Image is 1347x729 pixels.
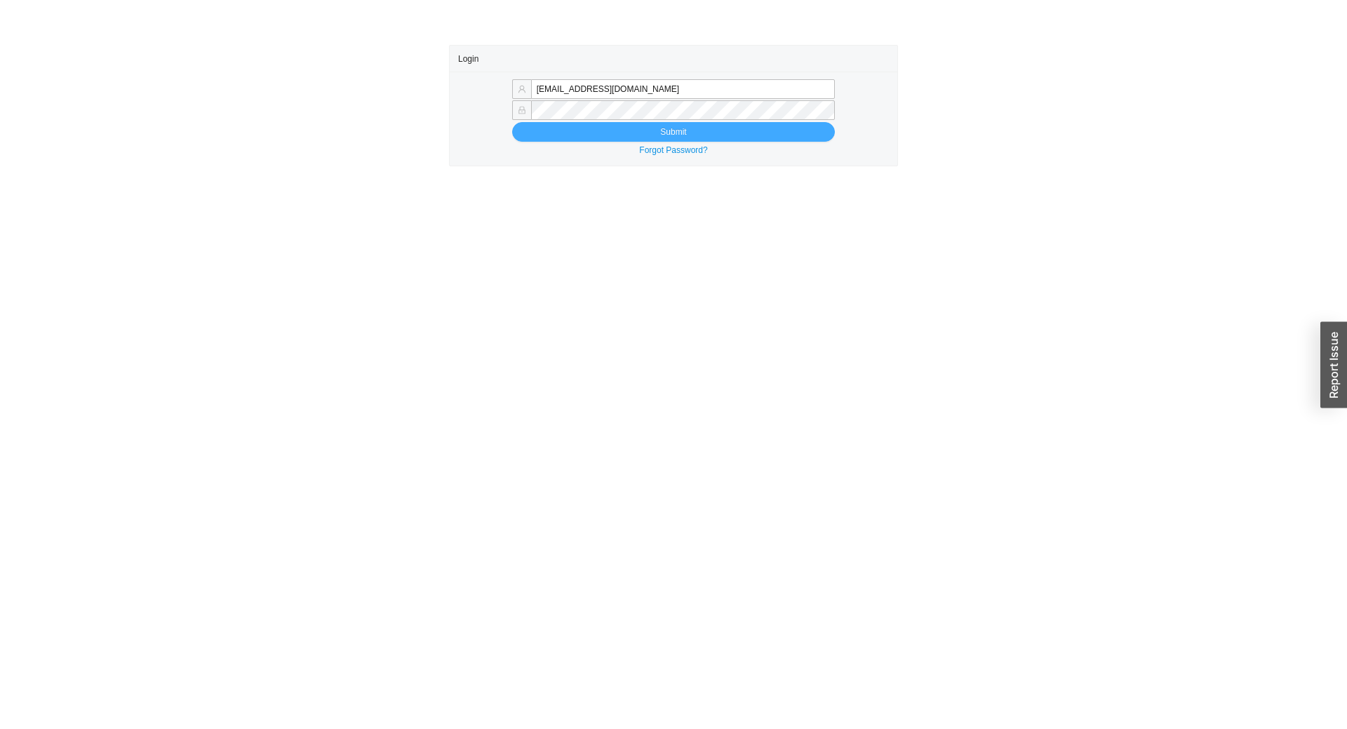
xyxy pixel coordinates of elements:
button: Submit [512,122,835,142]
input: Email [531,79,835,99]
a: Forgot Password? [639,145,707,155]
div: Login [458,46,889,72]
span: lock [518,106,526,114]
span: user [518,85,526,93]
span: Submit [660,125,686,139]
